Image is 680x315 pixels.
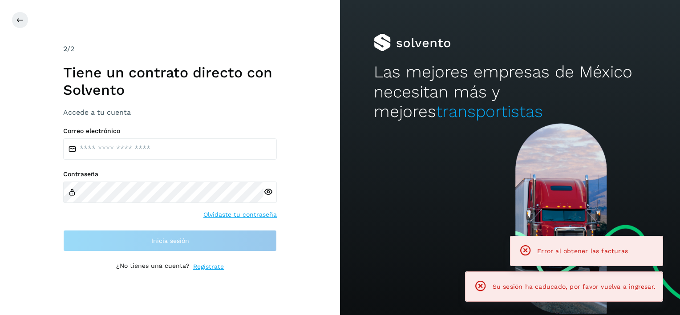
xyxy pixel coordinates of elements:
[63,44,67,53] span: 2
[116,262,190,271] p: ¿No tienes una cuenta?
[63,127,277,135] label: Correo electrónico
[63,230,277,251] button: Inicia sesión
[203,210,277,219] a: Olvidaste tu contraseña
[63,44,277,54] div: /2
[63,170,277,178] label: Contraseña
[493,283,656,290] span: Su sesión ha caducado, por favor vuelva a ingresar.
[63,64,277,98] h1: Tiene un contrato directo con Solvento
[537,247,628,254] span: Error al obtener las facturas
[63,108,277,117] h3: Accede a tu cuenta
[151,238,189,244] span: Inicia sesión
[436,102,543,121] span: transportistas
[193,262,224,271] a: Regístrate
[374,62,646,121] h2: Las mejores empresas de México necesitan más y mejores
